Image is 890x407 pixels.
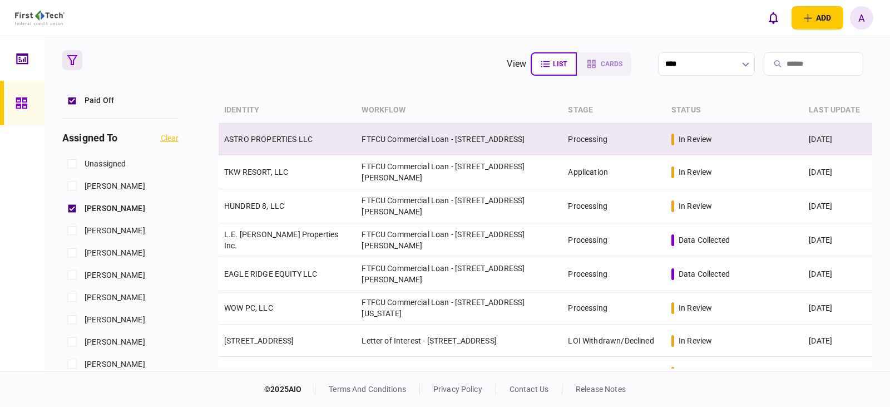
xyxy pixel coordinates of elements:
[666,97,803,124] th: status
[224,202,284,210] a: HUNDRED 8, LLC
[679,302,712,313] div: in review
[803,223,872,257] td: [DATE]
[762,6,785,30] button: open notifications list
[507,57,526,71] div: view
[562,97,666,124] th: stage
[85,225,145,237] span: [PERSON_NAME]
[803,189,872,223] td: [DATE]
[85,247,145,259] span: [PERSON_NAME]
[562,189,666,223] td: Processing
[356,357,562,389] td: Letter of Interest - [STREET_ADDRESS]
[679,134,712,145] div: in review
[15,11,65,25] img: client company logo
[161,134,179,143] button: clear
[356,223,562,257] td: FTFCU Commercial Loan - [STREET_ADDRESS][PERSON_NAME]
[803,97,872,124] th: last update
[224,168,288,176] a: TKW RESORT, LLC
[85,269,145,281] span: [PERSON_NAME]
[224,303,273,312] a: WOW PC, LLC
[562,124,666,155] td: Processing
[224,135,313,144] a: ASTRO PROPERTIES LLC
[562,223,666,257] td: Processing
[577,52,631,76] button: cards
[803,291,872,325] td: [DATE]
[224,368,294,377] a: [STREET_ADDRESS]
[679,166,712,178] div: in review
[531,52,577,76] button: list
[510,385,548,394] a: contact us
[803,124,872,155] td: [DATE]
[850,6,873,30] button: A
[85,95,114,106] span: Paid Off
[356,257,562,291] td: FTFCU Commercial Loan - [STREET_ADDRESS][PERSON_NAME]
[562,357,666,389] td: LOI Withdrawn/Declined
[356,124,562,155] td: FTFCU Commercial Loan - [STREET_ADDRESS]
[224,336,294,345] a: [STREET_ADDRESS]
[562,291,666,325] td: Processing
[679,335,712,346] div: in review
[85,203,145,214] span: [PERSON_NAME]
[562,325,666,357] td: LOI Withdrawn/Declined
[85,314,145,326] span: [PERSON_NAME]
[356,155,562,189] td: FTFCU Commercial Loan - [STREET_ADDRESS][PERSON_NAME]
[62,133,117,143] h3: assigned to
[356,189,562,223] td: FTFCU Commercial Loan - [STREET_ADDRESS][PERSON_NAME]
[356,291,562,325] td: FTFCU Commercial Loan - [STREET_ADDRESS][US_STATE]
[601,60,622,68] span: cards
[356,97,562,124] th: workflow
[356,325,562,357] td: Letter of Interest - [STREET_ADDRESS]
[803,155,872,189] td: [DATE]
[803,325,872,357] td: [DATE]
[679,200,712,212] div: in review
[576,385,626,394] a: release notes
[85,292,145,303] span: [PERSON_NAME]
[433,385,482,394] a: privacy policy
[264,384,315,395] div: © 2025 AIO
[85,359,145,370] span: [PERSON_NAME]
[679,367,712,378] div: in review
[224,230,338,250] a: L.E. [PERSON_NAME] Properties Inc.
[803,357,872,389] td: [DATE]
[85,336,145,348] span: [PERSON_NAME]
[85,158,126,170] span: unassigned
[329,385,406,394] a: terms and conditions
[679,234,730,246] div: data collected
[224,269,317,278] a: EAGLE RIDGE EQUITY LLC
[219,97,356,124] th: identity
[792,6,843,30] button: open adding identity options
[85,180,145,192] span: [PERSON_NAME]
[562,155,666,189] td: Application
[553,60,567,68] span: list
[803,257,872,291] td: [DATE]
[562,257,666,291] td: Processing
[679,268,730,279] div: data collected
